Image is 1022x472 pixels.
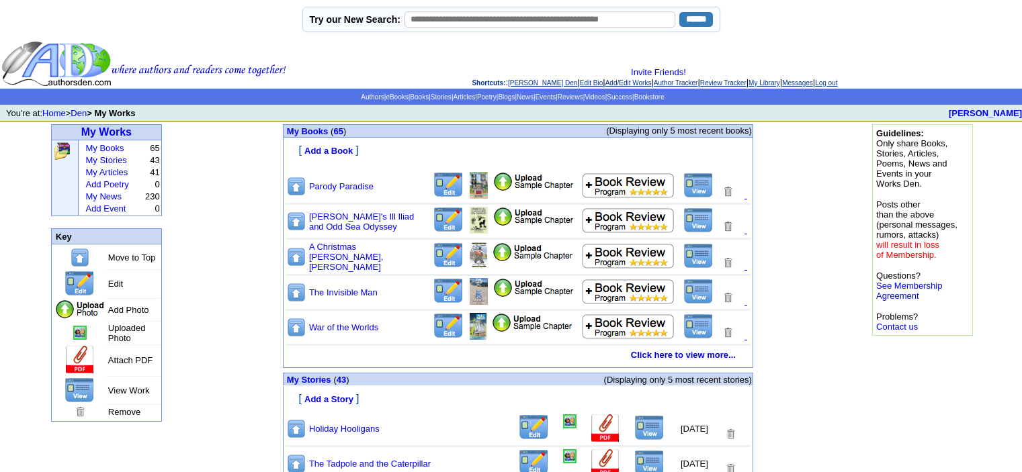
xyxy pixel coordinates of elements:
font: 0 [155,203,160,214]
img: Add Attachment (PDF or .DOC) [590,414,621,443]
img: Add Attachment [65,346,95,375]
font: Remove [108,407,140,417]
a: . [744,295,747,306]
a: Authors [361,93,384,101]
font: Edit [108,279,123,289]
a: Log out [815,79,837,87]
font: You're at: > [6,108,136,118]
a: War of the Worlds [309,322,378,332]
img: shim.gif [284,362,289,367]
a: Contact us [876,322,918,332]
a: Add Poetry [85,179,128,189]
font: [DATE] [681,424,708,434]
img: header_logo2.gif [1,40,286,87]
a: Click here to view more... [631,350,736,360]
img: View this Title [634,415,665,440]
font: Attach PDF [108,355,153,365]
img: Removes this Title [722,291,734,304]
img: Add Attachment PDF [493,278,574,297]
img: shim.gif [284,138,289,143]
img: View this Title [683,207,714,233]
font: View Work [108,385,150,395]
span: ) [343,126,346,136]
font: will result in loss of Membership. [876,240,939,260]
font: Questions? [876,271,942,301]
a: Home [42,108,66,118]
a: Videos [585,93,605,101]
font: [DATE] [681,459,708,469]
img: Removes this Title [722,326,734,339]
img: Add/Remove Photo [73,326,87,340]
a: Holiday Hooligans [309,424,380,434]
img: Add to Book Review Program [582,243,675,269]
img: Add to Book Review Program [582,314,675,339]
a: Edit Bio [580,79,603,87]
font: My Books [287,126,328,136]
span: Shortcuts: [472,79,505,87]
b: Guidelines: [876,128,924,138]
span: ) [346,375,349,385]
img: Add/Remove Photo [470,313,486,340]
img: shim.gif [284,164,289,169]
a: Articles [453,93,475,101]
img: Removes this Title [722,185,734,198]
a: My Stories [287,375,331,385]
img: Removes this Title [724,428,736,440]
font: . [744,189,747,200]
img: Removes this Title [722,220,734,233]
font: 230 [145,191,160,201]
label: Try our New Search: [310,14,400,25]
a: [PERSON_NAME] Den [508,79,577,87]
b: > My Works [87,108,135,118]
a: Bookstore [634,93,665,101]
img: View this Title [683,314,714,339]
a: . [744,260,747,271]
font: 41 [150,167,159,177]
img: Move to top [286,317,306,338]
a: Success [607,93,632,101]
a: Author Tracker [654,79,698,87]
a: Add/Edit Works [605,79,652,87]
img: Move to top [286,418,306,439]
a: Den [71,108,87,118]
a: My Articles [85,167,128,177]
font: ] [355,144,358,156]
img: Removes this Title [722,256,734,269]
a: Parody Paradise [309,181,374,191]
a: My Stories [85,155,126,165]
a: . [744,224,747,235]
a: Add a Book [304,144,353,156]
a: A Christmas [PERSON_NAME], [PERSON_NAME] [309,242,384,272]
a: News [517,93,534,101]
img: shim.gif [515,368,520,373]
img: Add to Book Review Program [582,279,675,304]
img: View this Title [683,173,714,198]
img: Edit this Title [433,278,464,304]
a: 65 [333,126,343,136]
img: Edit this Title [433,207,464,233]
b: [PERSON_NAME] [949,108,1022,118]
img: Add Photo [54,299,105,320]
span: (Displaying only 5 most recent books) [606,126,752,136]
div: : | | | | | | | [289,67,1021,87]
font: 43 [150,155,159,165]
img: Edit this Title [433,172,464,198]
img: Add/Remove Photo [563,414,577,428]
img: Add Attachment PDF [493,172,574,191]
a: See Membership Agreement [876,281,942,301]
font: Add a Story [304,394,353,404]
font: Add a Book [304,146,353,156]
a: My Works [81,126,132,138]
img: Add/Remove Photo [470,278,488,305]
a: My Library [749,79,780,87]
a: The Invisible Man [309,287,378,297]
img: Edit this Title [433,313,464,339]
img: Add/Remove Photo [470,207,488,234]
font: 0 [155,179,160,189]
a: The Tadpole and the Caterpillar [309,459,431,469]
img: shim.gif [284,158,289,162]
a: Stories [431,93,452,101]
